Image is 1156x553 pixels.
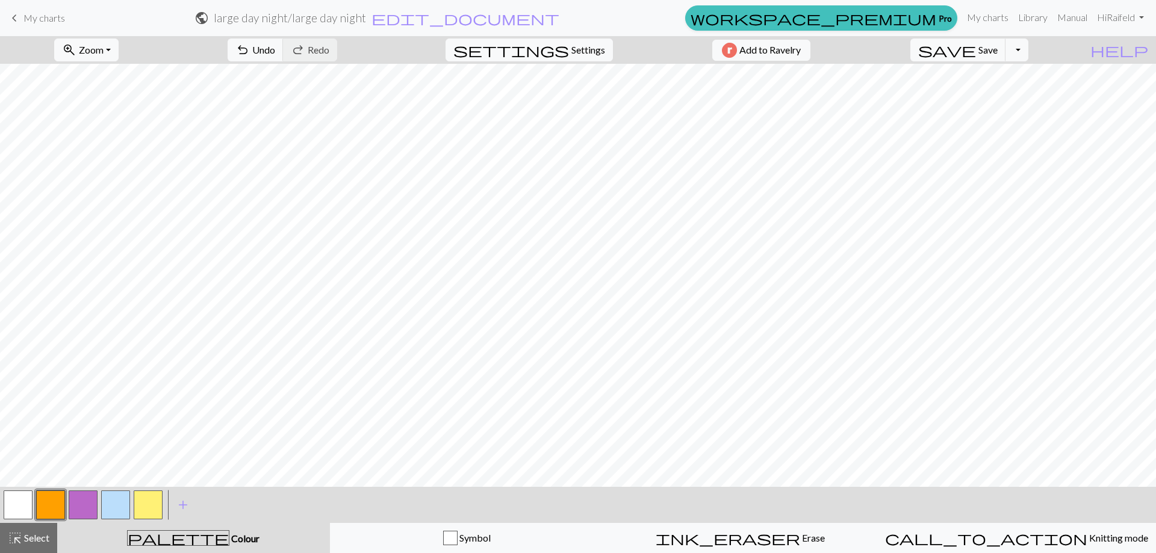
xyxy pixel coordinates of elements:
span: ink_eraser [656,530,800,546]
button: Zoom [54,39,119,61]
a: My charts [7,8,65,28]
button: Knitting mode [877,523,1156,553]
span: keyboard_arrow_left [7,10,22,26]
h2: large day night / large day night [214,11,366,25]
span: public [194,10,209,26]
span: Erase [800,532,825,543]
span: help [1090,42,1148,58]
span: Save [978,44,998,55]
span: Add to Ravelry [739,43,801,58]
span: settings [453,42,569,58]
span: Zoom [79,44,104,55]
span: zoom_in [62,42,76,58]
span: add [176,496,190,513]
span: Select [22,532,49,543]
span: Symbol [458,532,491,543]
button: Save [910,39,1006,61]
button: SettingsSettings [446,39,613,61]
button: Colour [57,523,330,553]
span: highlight_alt [8,530,22,546]
a: Library [1013,5,1052,29]
a: My charts [962,5,1013,29]
button: Symbol [330,523,604,553]
span: save [918,42,976,58]
span: workspace_premium [691,10,936,26]
a: HiRaifeld [1092,5,1149,29]
a: Pro [685,5,957,31]
span: Settings [571,43,605,57]
i: Settings [453,43,569,57]
span: Knitting mode [1087,532,1148,543]
a: Manual [1052,5,1092,29]
button: Erase [603,523,877,553]
span: call_to_action [885,530,1087,546]
span: palette [128,530,229,546]
span: Colour [229,533,259,544]
img: Ravelry [722,43,737,58]
span: undo [235,42,250,58]
span: My charts [23,12,65,23]
span: edit_document [371,10,559,26]
span: Undo [252,44,275,55]
button: Undo [228,39,284,61]
button: Add to Ravelry [712,40,810,61]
